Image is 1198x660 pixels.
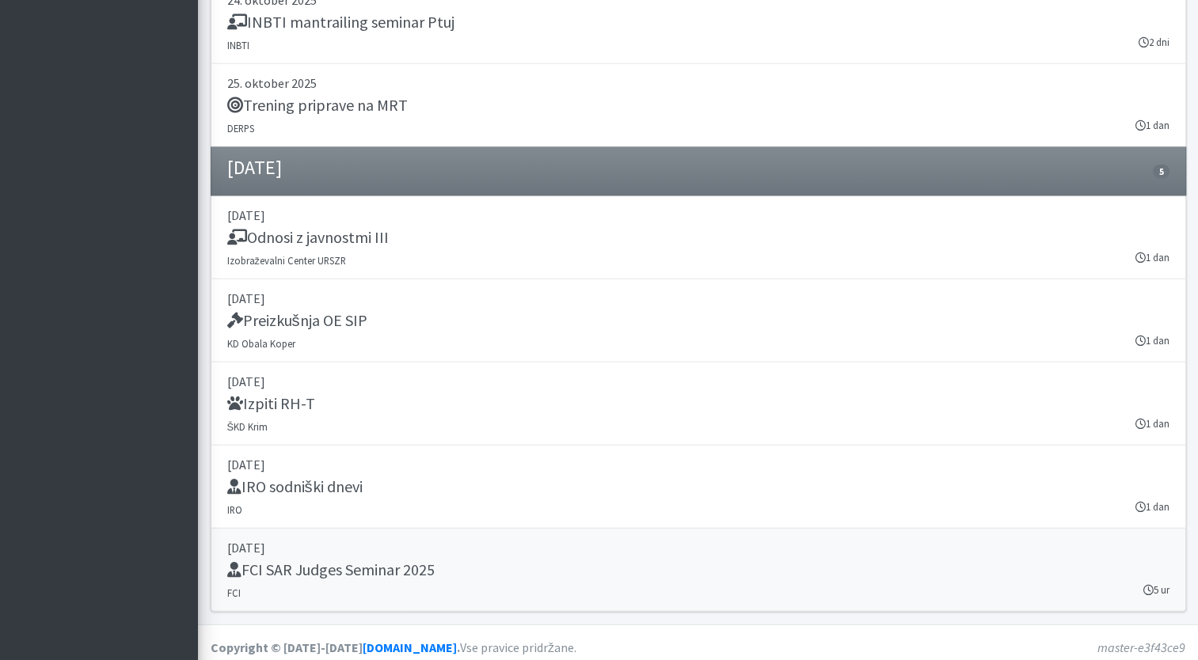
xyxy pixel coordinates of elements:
p: [DATE] [227,289,1169,308]
p: [DATE] [227,538,1169,557]
h5: Izpiti RH-T [227,394,315,413]
small: FCI [227,586,241,599]
small: 1 dan [1135,250,1169,265]
strong: Copyright © [DATE]-[DATE] . [211,639,460,655]
a: [DATE] Odnosi z javnostmi III Izobraževalni Center URSZR 1 dan [211,196,1186,279]
p: [DATE] [227,372,1169,391]
a: [DATE] Preizkušnja OE SIP KD Obala Koper 1 dan [211,279,1186,362]
h5: INBTI mantrailing seminar Ptuj [227,13,454,32]
a: 25. oktober 2025 Trening priprave na MRT DERPS 1 dan [211,64,1186,147]
small: DERPS [227,122,254,135]
a: [DATE] FCI SAR Judges Seminar 2025 FCI 5 ur [211,529,1186,612]
span: 5 [1153,165,1169,179]
a: [DATE] Izpiti RH-T ŠKD Krim 1 dan [211,362,1186,446]
h5: IRO sodniški dnevi [227,477,363,496]
h5: Odnosi z javnostmi III [227,228,389,247]
small: ŠKD Krim [227,420,268,433]
h4: [DATE] [227,157,282,180]
small: KD Obala Koper [227,337,295,350]
p: 25. oktober 2025 [227,74,1169,93]
small: 1 dan [1135,333,1169,348]
small: 1 dan [1135,118,1169,133]
small: 2 dni [1139,35,1169,50]
small: IRO [227,503,242,516]
h5: FCI SAR Judges Seminar 2025 [227,560,435,579]
p: [DATE] [227,455,1169,474]
small: 1 dan [1135,499,1169,514]
small: 1 dan [1135,416,1169,431]
small: 5 ur [1143,582,1169,597]
em: master-e3f43ce9 [1097,639,1185,655]
h5: Trening priprave na MRT [227,96,408,115]
a: [DOMAIN_NAME] [363,639,457,655]
h5: Preizkušnja OE SIP [227,311,367,330]
small: INBTI [227,39,249,51]
a: [DATE] IRO sodniški dnevi IRO 1 dan [211,446,1186,529]
small: Izobraževalni Center URSZR [227,254,346,267]
p: [DATE] [227,206,1169,225]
